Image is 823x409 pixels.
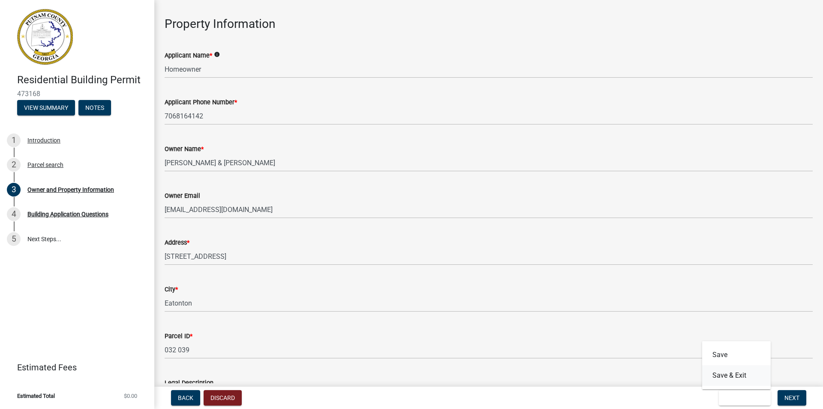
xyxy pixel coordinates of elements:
i: info [214,52,220,58]
button: View Summary [17,100,75,115]
button: Save & Exit [719,390,771,406]
label: Legal Description [165,380,213,386]
wm-modal-confirm: Notes [78,105,111,112]
label: Parcel ID [165,333,192,339]
img: Putnam County, Georgia [17,9,73,65]
button: Next [778,390,806,406]
div: 5 [7,232,21,246]
button: Save & Exit [702,365,771,386]
div: Parcel search [27,162,63,168]
span: Save & Exit [726,394,759,401]
button: Back [171,390,200,406]
a: Estimated Fees [7,359,141,376]
div: Owner and Property Information [27,187,114,193]
label: Applicant Name [165,53,212,59]
span: Estimated Total [17,393,55,399]
span: 473168 [17,90,137,98]
span: Next [784,394,799,401]
button: Save [702,345,771,365]
div: Save & Exit [702,341,771,389]
div: Introduction [27,137,60,143]
div: 1 [7,133,21,147]
label: City [165,287,178,293]
button: Discard [204,390,242,406]
button: Notes [78,100,111,115]
label: Owner Name [165,146,204,152]
div: 4 [7,207,21,221]
div: 3 [7,183,21,197]
label: Address [165,240,189,246]
label: Applicant Phone Number [165,100,237,106]
label: Owner Email [165,193,200,199]
span: Back [178,394,193,401]
wm-modal-confirm: Summary [17,105,75,112]
h3: Property Information [165,17,813,31]
span: $0.00 [124,393,137,399]
h4: Residential Building Permit [17,74,147,86]
div: 2 [7,158,21,172]
div: Building Application Questions [27,211,108,217]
